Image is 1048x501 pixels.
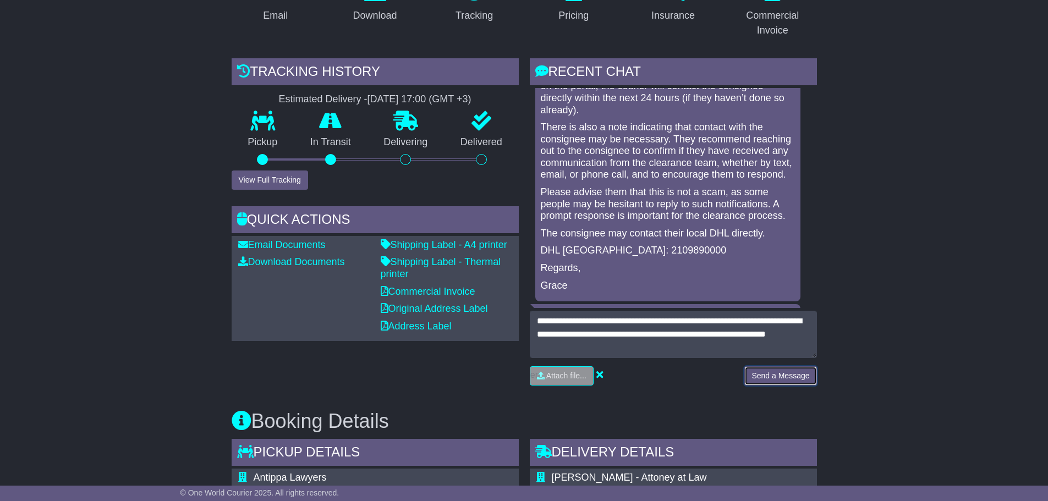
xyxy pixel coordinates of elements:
[232,170,308,190] button: View Full Tracking
[530,58,817,88] div: RECENT CHAT
[558,8,589,23] div: Pricing
[232,206,519,236] div: Quick Actions
[541,262,795,274] p: Regards,
[541,69,795,116] p: If any further information is required, and if that’s reflected on the portal, the courier will c...
[744,366,816,386] button: Send a Message
[367,136,445,148] p: Delivering
[456,8,493,23] div: Tracking
[232,439,519,469] div: Pickup Details
[263,8,288,23] div: Email
[238,256,345,267] a: Download Documents
[353,8,397,23] div: Download
[541,122,795,181] p: There is also a note indicating that contact with the consignee may be necessary. They recommend ...
[180,488,339,497] span: © One World Courier 2025. All rights reserved.
[381,239,507,250] a: Shipping Label - A4 printer
[381,303,488,314] a: Original Address Label
[541,228,795,240] p: The consignee may contact their local DHL directly.
[552,472,707,483] span: [PERSON_NAME] - Attoney at Law
[232,410,817,432] h3: Booking Details
[381,321,452,332] a: Address Label
[381,286,475,297] a: Commercial Invoice
[238,239,326,250] a: Email Documents
[232,93,519,106] div: Estimated Delivery -
[541,280,795,292] p: Grace
[381,256,501,279] a: Shipping Label - Thermal printer
[367,93,471,106] div: [DATE] 17:00 (GMT +3)
[736,8,810,38] div: Commercial Invoice
[651,8,695,23] div: Insurance
[232,58,519,88] div: Tracking history
[294,136,367,148] p: In Transit
[254,472,327,483] span: Antippa Lawyers
[232,136,294,148] p: Pickup
[541,186,795,222] p: Please advise them that this is not a scam, as some people may be hesitant to reply to such notif...
[541,245,795,257] p: DHL [GEOGRAPHIC_DATA]: 2109890000
[444,136,519,148] p: Delivered
[530,439,817,469] div: Delivery Details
